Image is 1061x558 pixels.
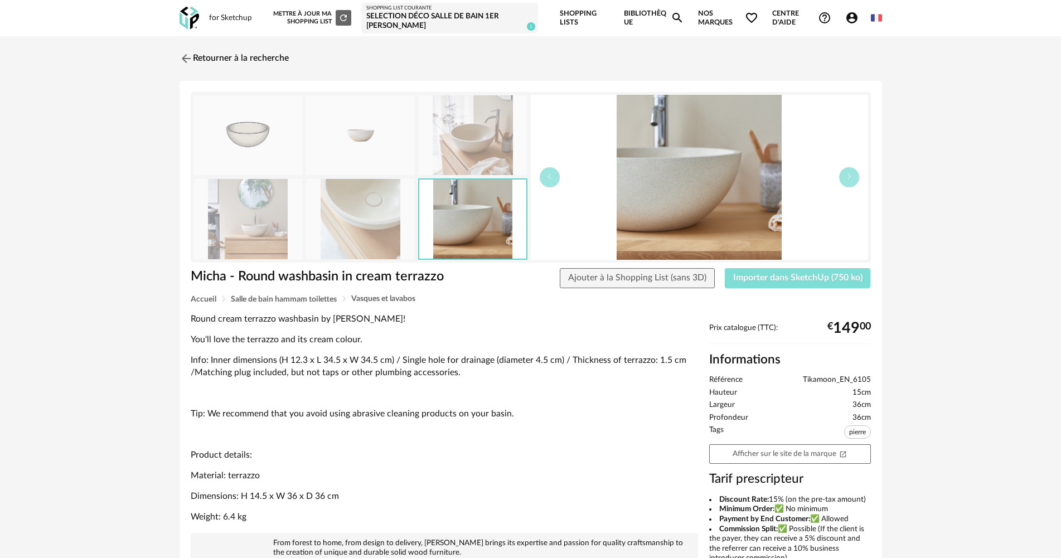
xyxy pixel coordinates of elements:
[709,413,748,423] span: Profondeur
[709,504,871,515] li: ✅ No minimum
[196,538,692,557] p: From forest to home, from design to delivery, [PERSON_NAME] brings its expertise and passion for ...
[827,324,871,333] div: € 00
[852,388,871,398] span: 15cm
[709,388,737,398] span: Hauteur
[709,375,743,385] span: Référence
[845,11,864,25] span: Account Circle icon
[191,408,698,420] p: Tip: We recommend that you avoid using abrasive cleaning products on your basin.
[306,95,414,175] img: vasque-ronde-en-terrazzo-cream-micha
[419,179,526,258] img: vasque-ronde-en-terrazzo-cream-micha-6105-htm
[351,295,415,303] span: Vasques et lavabos
[818,11,831,25] span: Help Circle Outline icon
[191,313,698,325] p: Round cream terrazzo washbasin by [PERSON_NAME]!
[338,14,348,21] span: Refresh icon
[191,334,698,346] p: You'll love the terrazzo and its cream colour.
[366,5,533,31] a: Shopping List courante Selection déco Salle de bain 1er [PERSON_NAME] 1
[709,515,871,525] li: ✅ Allowed
[803,375,871,385] span: Tikamoon_EN_6105
[366,12,533,31] div: Selection déco Salle de bain 1er [PERSON_NAME]
[194,95,302,175] img: thumbnail.png
[191,491,698,502] p: Dimensions: H 14.5 x W 36 x D 36 cm
[419,95,527,175] img: vasque-ronde-en-terrazzo-cream-micha-6105-htm
[709,444,871,464] a: Afficher sur le site de la marqueOpen In New icon
[191,355,698,379] p: Info: Inner dimensions (H 12.3 x L 34.5 x W 34.5 cm) / Single hole for drainage (diameter 4.5 cm)...
[366,5,533,12] div: Shopping List courante
[719,515,810,523] b: Payment by End Customer:
[844,425,871,439] span: pierre
[191,470,698,482] p: Material: terrazzo
[709,400,735,410] span: Largeur
[719,505,774,513] b: Minimum Order:
[839,449,847,457] span: Open In New icon
[719,496,769,503] b: Discount Rate:
[725,268,871,288] button: Importer dans SketchUp (750 ko)
[191,295,871,303] div: Breadcrumb
[871,12,881,23] img: fr
[852,400,871,410] span: 36cm
[209,13,252,23] div: for Sketchup
[531,95,868,260] img: vasque-ronde-en-terrazzo-cream-micha-6105-htm
[194,179,302,259] img: vasque-ronde-en-terrazzo-cream-micha-6105-htm
[709,495,871,505] li: 15% (on the pre-tax amount)
[709,471,871,487] h3: Tarif prescripteur
[709,425,724,441] span: Tags
[733,273,863,282] span: Importer dans SketchUp (750 ko)
[671,11,684,25] span: Magnify icon
[568,273,706,282] span: Ajouter à la Shopping List (sans 3D)
[191,268,468,285] h1: Micha - Round washbasin in cream terrazzo
[527,22,535,31] span: 1
[709,352,871,368] h2: Informations
[709,323,871,344] div: Prix catalogue (TTC):
[306,179,414,259] img: vasque-ronde-en-terrazzo-cream-micha-6105-htm
[772,9,831,27] span: Centre d'aideHelp Circle Outline icon
[719,525,778,533] b: Commission Split:
[231,295,337,303] span: Salle de bain hammam toilettes
[745,11,758,25] span: Heart Outline icon
[191,449,698,461] p: Product details:
[852,413,871,423] span: 36cm
[271,10,351,26] div: Mettre à jour ma Shopping List
[180,7,199,30] img: OXP
[191,295,216,303] span: Accueil
[833,324,860,333] span: 149
[560,268,715,288] button: Ajouter à la Shopping List (sans 3D)
[180,46,289,71] a: Retourner à la recherche
[180,52,193,65] img: svg+xml;base64,PHN2ZyB3aWR0aD0iMjQiIGhlaWdodD0iMjQiIHZpZXdCb3g9IjAgMCAyNCAyNCIgZmlsbD0ibm9uZSIgeG...
[191,511,698,523] p: Weight: 6.4 kg
[845,11,859,25] span: Account Circle icon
